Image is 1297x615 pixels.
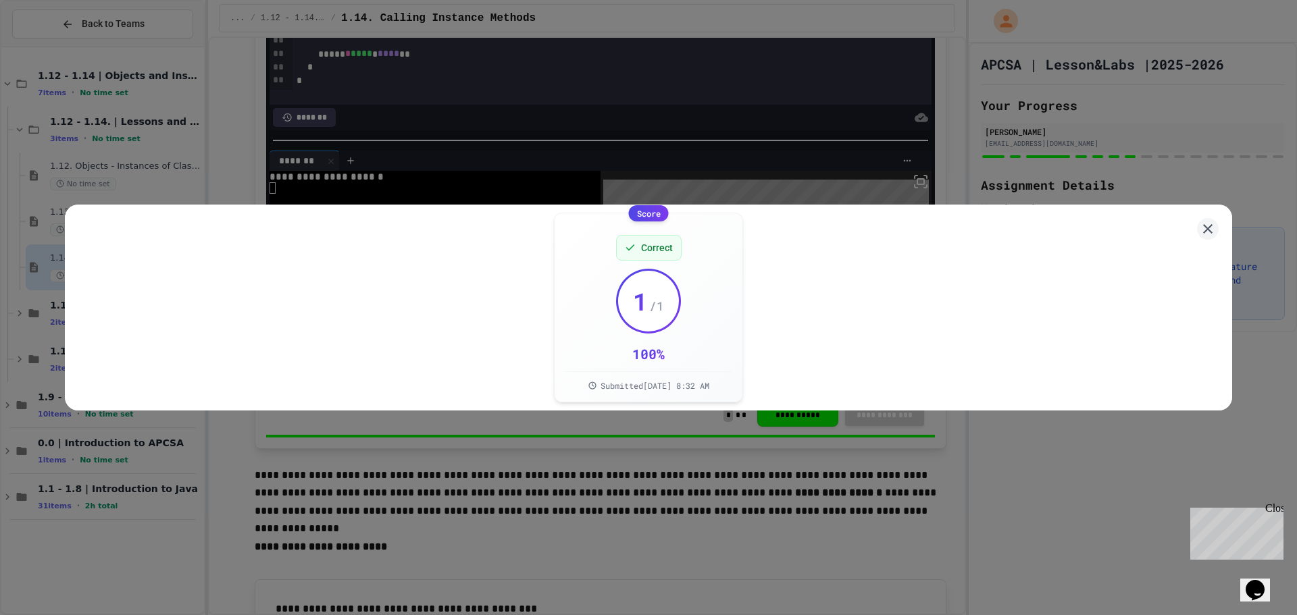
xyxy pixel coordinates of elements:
[633,288,648,315] span: 1
[641,241,673,255] span: Correct
[601,380,709,391] span: Submitted [DATE] 8:32 AM
[5,5,93,86] div: Chat with us now!Close
[632,344,665,363] div: 100 %
[1240,561,1283,601] iframe: chat widget
[1185,502,1283,560] iframe: chat widget
[649,296,664,315] span: / 1
[629,205,669,221] div: Score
